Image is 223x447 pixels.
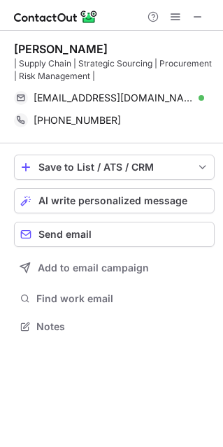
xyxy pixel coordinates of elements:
[38,229,92,240] span: Send email
[14,42,108,56] div: [PERSON_NAME]
[38,195,187,206] span: AI write personalized message
[34,92,194,104] span: [EMAIL_ADDRESS][DOMAIN_NAME]
[34,114,121,127] span: [PHONE_NUMBER]
[38,162,190,173] div: Save to List / ATS / CRM
[14,289,215,308] button: Find work email
[36,320,209,333] span: Notes
[14,8,98,25] img: ContactOut v5.3.10
[14,57,215,83] div: | Supply Chain | Strategic Sourcing | Procurement | Risk Management |
[14,222,215,247] button: Send email
[38,262,149,274] span: Add to email campaign
[14,188,215,213] button: AI write personalized message
[14,317,215,336] button: Notes
[14,155,215,180] button: save-profile-one-click
[36,292,209,305] span: Find work email
[14,255,215,281] button: Add to email campaign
